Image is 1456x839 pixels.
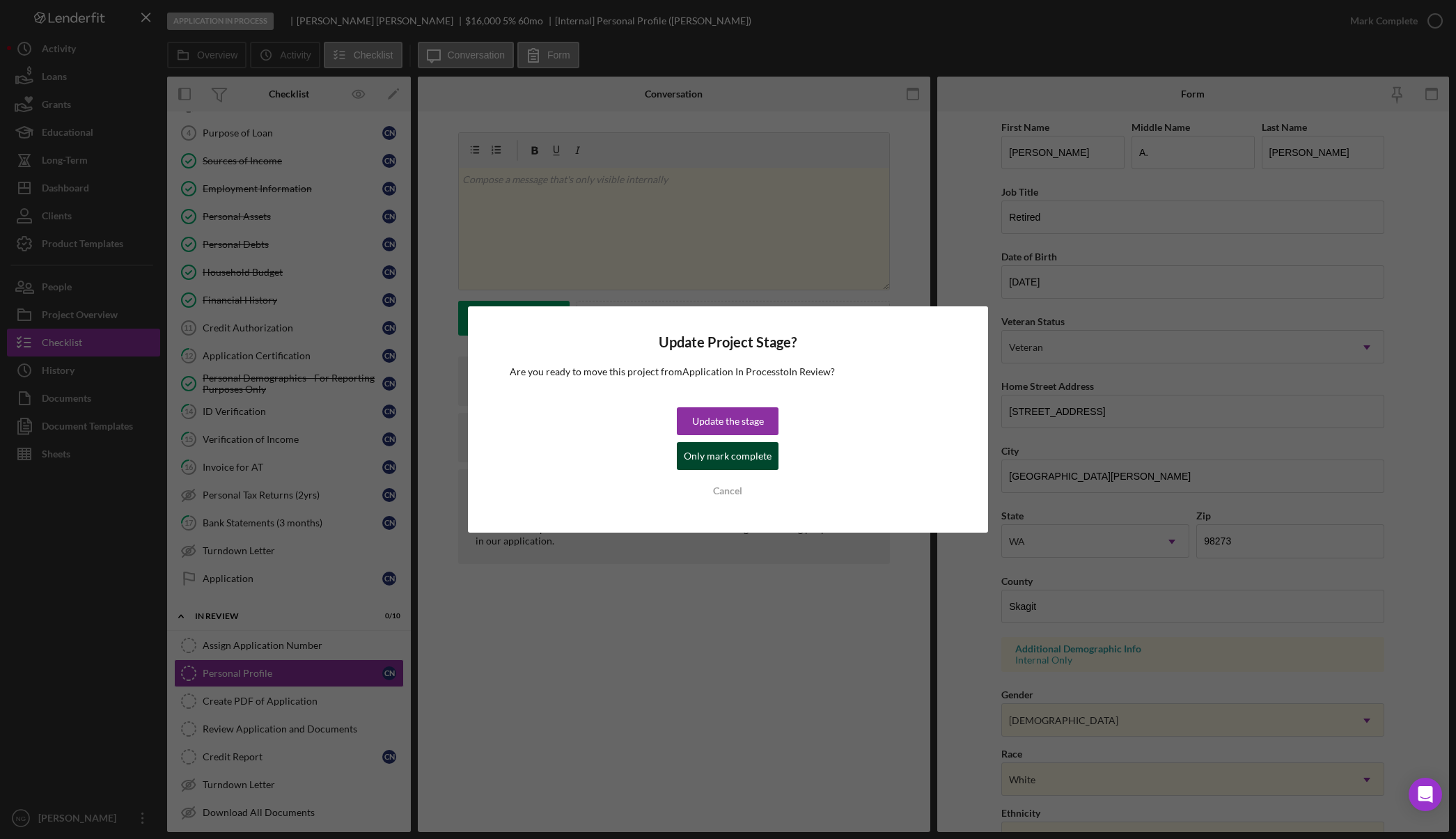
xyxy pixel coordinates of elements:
[684,442,772,470] div: Only mark complete
[510,334,946,350] h4: Update Project Stage?
[1409,778,1442,811] div: Open Intercom Messenger
[677,477,778,505] button: Cancel
[510,364,946,379] p: Are you ready to move this project from Application In Process to In Review ?
[677,442,778,470] button: Only mark complete
[713,477,742,505] div: Cancel
[677,407,778,435] button: Update the stage
[692,407,764,435] div: Update the stage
